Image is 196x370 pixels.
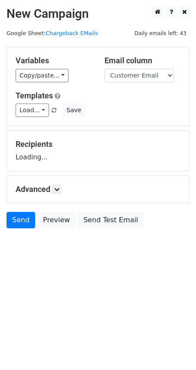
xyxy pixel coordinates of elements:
a: Preview [37,212,75,228]
h5: Email column [105,56,180,65]
span: Daily emails left: 43 [131,29,189,38]
h5: Variables [16,56,91,65]
a: Send Test Email [78,212,144,228]
button: Save [62,104,85,117]
small: Google Sheet: [7,30,98,36]
h5: Recipients [16,140,180,149]
a: Send [7,212,35,228]
h5: Advanced [16,185,180,194]
div: Loading... [16,140,180,162]
a: Chargeback EMails [46,30,98,36]
a: Copy/paste... [16,69,69,82]
a: Templates [16,91,53,100]
a: Daily emails left: 43 [131,30,189,36]
a: Load... [16,104,49,117]
h2: New Campaign [7,6,189,21]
